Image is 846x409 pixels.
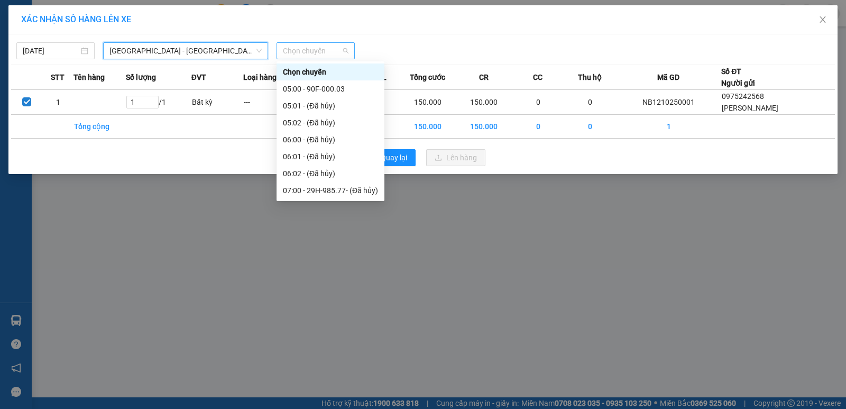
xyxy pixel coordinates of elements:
[277,63,384,80] div: Chọn chuyến
[616,115,721,139] td: 1
[243,90,295,115] td: ---
[243,71,277,83] span: Loại hàng
[283,66,378,78] div: Chọn chuyến
[657,71,679,83] span: Mã GD
[42,90,73,115] td: 1
[721,66,755,89] div: Số ĐT Người gửi
[51,71,65,83] span: STT
[381,152,407,163] span: Quay lại
[808,5,838,35] button: Close
[283,185,378,196] div: 07:00 - 29H-985.77 - (Đã hủy)
[283,168,378,179] div: 06:02 - (Đã hủy)
[109,43,262,59] span: Ninh Bình - Hà Nội
[23,45,79,57] input: 12/10/2025
[456,90,512,115] td: 150.000
[479,71,489,83] span: CR
[722,92,764,101] span: 0975242568
[426,149,485,166] button: uploadLên hàng
[73,115,125,139] td: Tổng cộng
[456,115,512,139] td: 150.000
[283,43,348,59] span: Chọn chuyến
[410,71,445,83] span: Tổng cước
[564,115,616,139] td: 0
[512,115,564,139] td: 0
[283,117,378,129] div: 05:02 - (Đã hủy)
[819,15,827,24] span: close
[126,71,156,83] span: Số lượng
[283,100,378,112] div: 05:01 - (Đã hủy)
[191,90,243,115] td: Bất kỳ
[616,90,721,115] td: NB1210250001
[400,90,456,115] td: 150.000
[400,115,456,139] td: 150.000
[256,48,262,54] span: down
[126,90,191,115] td: / 1
[283,83,378,95] div: 05:00 - 90F-000.03
[578,71,602,83] span: Thu hộ
[21,14,131,24] span: XÁC NHẬN SỐ HÀNG LÊN XE
[191,71,206,83] span: ĐVT
[533,71,542,83] span: CC
[361,149,416,166] button: rollbackQuay lại
[722,104,778,112] span: [PERSON_NAME]
[283,151,378,162] div: 06:01 - (Đã hủy)
[512,90,564,115] td: 0
[283,134,378,146] div: 06:00 - (Đã hủy)
[73,71,105,83] span: Tên hàng
[564,90,616,115] td: 0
